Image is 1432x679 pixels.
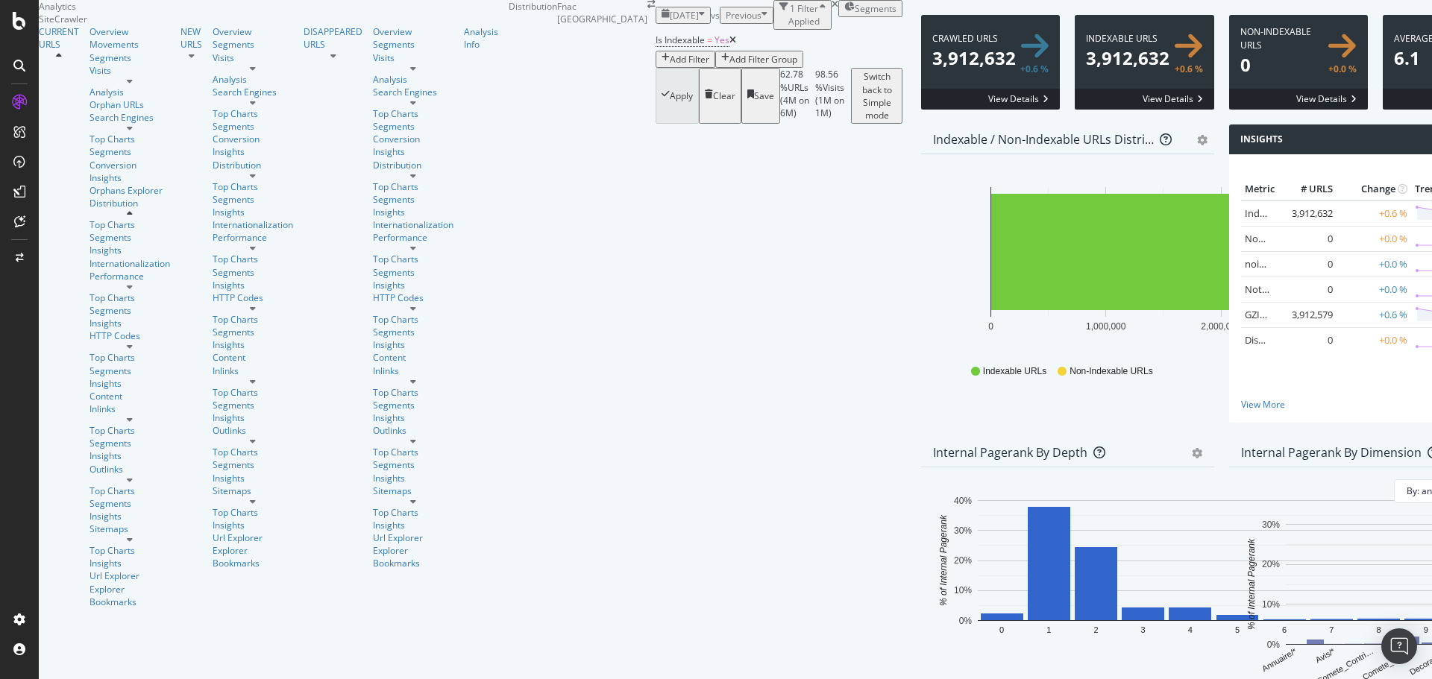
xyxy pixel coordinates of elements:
[1086,321,1126,332] text: 1,000,000
[713,89,735,102] div: Clear
[213,326,293,338] a: Segments
[373,231,453,244] a: Performance
[213,193,293,206] div: Segments
[89,86,170,98] div: Analysis
[213,506,293,519] a: Top Charts
[780,68,815,124] div: 62.78 % URLs ( 4M on 6M )
[213,351,293,364] div: Content
[213,38,293,51] a: Segments
[213,386,293,399] div: Top Charts
[213,291,293,304] a: HTTP Codes
[213,253,293,265] a: Top Charts
[213,519,293,531] div: Insights
[1240,132,1283,147] h4: Insights
[213,231,293,244] div: Performance
[373,351,453,364] a: Content
[89,437,170,449] a: Segments
[373,506,453,519] div: Top Charts
[656,68,699,124] button: Apply
[373,411,453,424] a: Insights
[89,291,170,304] div: Top Charts
[89,133,170,145] a: Top Charts
[89,424,170,437] a: Top Charts
[89,111,170,124] a: Search Engines
[1241,445,1422,460] div: Internal Pagerank By Dimension
[373,446,453,458] div: Top Charts
[213,206,293,218] a: Insights
[1277,302,1337,327] td: 3,912,579
[213,531,293,544] div: Url Explorer
[89,329,170,342] a: HTTP Codes
[726,9,761,22] span: Previous
[213,544,293,569] a: Explorer Bookmarks
[89,351,170,364] a: Top Charts
[89,569,170,582] div: Url Explorer
[373,253,453,265] div: Top Charts
[89,51,170,64] a: Segments
[213,364,293,377] a: Inlinks
[213,120,293,133] div: Segments
[89,98,170,111] a: Orphan URLs
[373,133,453,145] a: Conversion
[89,510,170,522] a: Insights
[89,402,170,415] div: Inlinks
[373,364,453,377] a: Inlinks
[1337,226,1411,251] td: +0.0 %
[373,120,453,133] a: Segments
[373,159,453,171] div: Distribution
[1070,365,1152,378] span: Non-Indexable URLs
[1277,327,1337,353] td: 0
[89,145,170,158] a: Segments
[1337,251,1411,277] td: +0.0 %
[373,484,453,497] a: Sitemaps
[1261,519,1279,530] text: 30%
[373,519,453,531] a: Insights
[373,399,453,411] div: Segments
[89,522,170,535] div: Sitemaps
[213,338,293,351] a: Insights
[1245,282,1316,296] a: Not HTML URLs
[89,497,170,510] a: Segments
[213,180,293,193] div: Top Charts
[1337,302,1411,327] td: +0.6 %
[39,13,509,25] div: SiteCrawler
[656,51,715,68] button: Add Filter
[373,472,453,484] a: Insights
[373,218,453,231] a: Internationalization
[213,458,293,471] a: Segments
[89,377,170,390] div: Insights
[1245,333,1410,347] a: Disordered Query Strings (duplicates)
[89,544,170,557] a: Top Charts
[373,424,453,437] a: Outlinks
[180,25,202,51] div: NEW URLS
[213,145,293,158] div: Insights
[373,86,453,98] a: Search Engines
[1197,135,1208,145] div: gear
[213,313,293,326] a: Top Charts
[89,159,170,171] div: Conversion
[373,338,453,351] a: Insights
[373,279,453,291] a: Insights
[464,25,498,51] div: Analysis Info
[656,34,705,46] span: Is Indexable
[89,218,170,231] div: Top Charts
[304,25,362,51] a: DISAPPEARED URLS
[213,86,293,98] div: Search Engines
[954,496,972,506] text: 40%
[89,257,170,270] a: Internationalization
[373,291,453,304] div: HTTP Codes
[89,583,170,608] div: Explorer Bookmarks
